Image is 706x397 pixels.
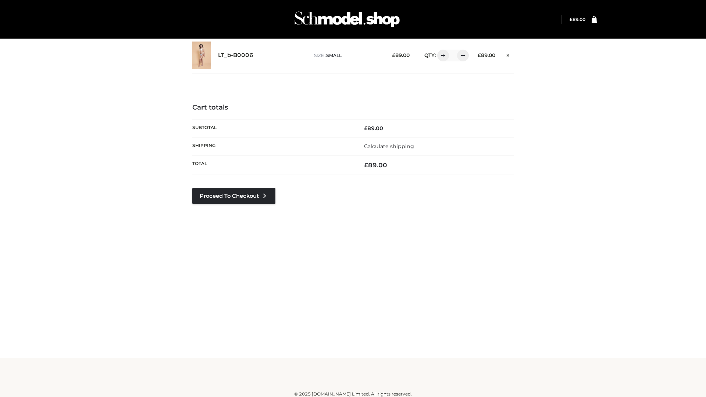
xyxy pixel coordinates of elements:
a: Calculate shipping [364,143,414,150]
th: Subtotal [192,119,353,137]
span: £ [392,52,395,58]
bdi: 89.00 [570,17,585,22]
bdi: 89.00 [392,52,410,58]
bdi: 89.00 [364,161,387,169]
a: Remove this item [503,50,514,59]
bdi: 89.00 [364,125,383,132]
div: QTY: [417,50,466,61]
span: £ [570,17,573,22]
a: £89.00 [570,17,585,22]
th: Total [192,155,353,175]
th: Shipping [192,137,353,155]
span: SMALL [326,53,342,58]
span: £ [364,161,368,169]
p: size : [314,52,381,59]
img: Schmodel Admin 964 [292,5,402,34]
h4: Cart totals [192,104,514,112]
span: £ [478,52,481,58]
span: £ [364,125,367,132]
a: Proceed to Checkout [192,188,275,204]
a: LT_b-B0006 [218,52,253,59]
bdi: 89.00 [478,52,495,58]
